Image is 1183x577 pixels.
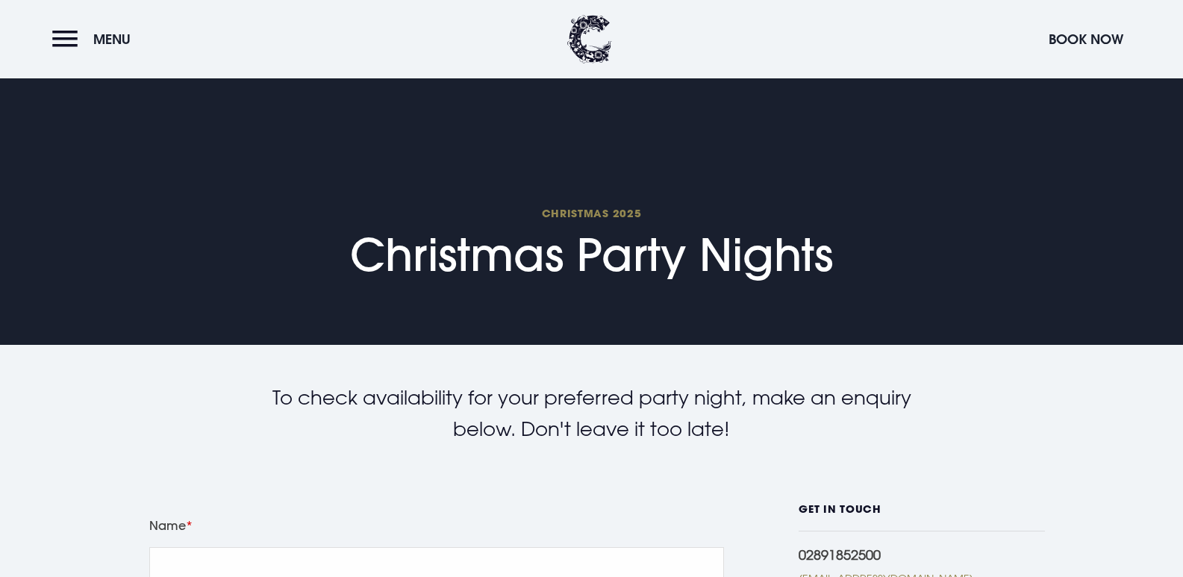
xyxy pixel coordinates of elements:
div: 02891852500 [799,546,1045,563]
span: Christmas 2025 [350,206,833,220]
h6: GET IN TOUCH [799,503,1045,531]
img: Clandeboye Lodge [567,15,612,63]
span: Menu [93,31,131,48]
label: Name [149,515,724,536]
button: Book Now [1041,23,1131,55]
button: Menu [52,23,138,55]
p: To check availability for your preferred party night, make an enquiry below. Don't leave it too l... [249,382,935,444]
h1: Christmas Party Nights [350,206,833,281]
